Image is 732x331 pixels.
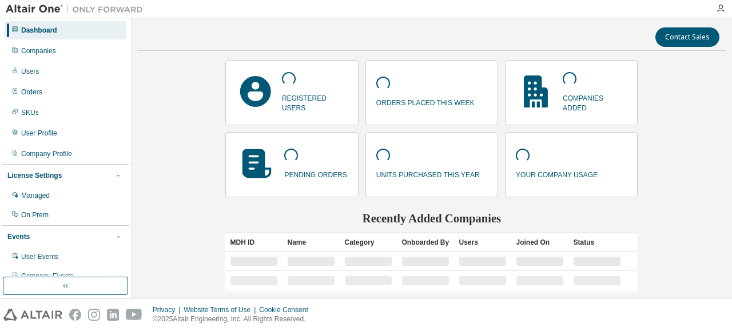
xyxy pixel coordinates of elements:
[21,272,73,281] div: Company Events
[284,167,347,180] p: pending orders
[21,67,39,76] div: Users
[7,171,62,180] div: License Settings
[516,233,564,252] div: Joined On
[376,167,480,180] p: units purchased this year
[21,26,57,35] div: Dashboard
[21,108,39,117] div: SKUs
[21,129,57,138] div: User Profile
[153,314,315,324] p: © 2025 Altair Engineering, Inc. All Rights Reserved.
[459,233,507,252] div: Users
[153,305,184,314] div: Privacy
[21,210,49,220] div: On Prem
[516,167,598,180] p: your company usage
[21,252,58,261] div: User Events
[225,211,638,226] h2: Recently Added Companies
[107,309,119,321] img: linkedin.svg
[3,309,62,321] img: altair_logo.svg
[126,309,142,321] img: youtube.svg
[282,90,348,113] p: registered users
[184,305,259,314] div: Website Terms of Use
[7,232,30,241] div: Events
[287,233,335,252] div: Name
[88,309,100,321] img: instagram.svg
[344,233,392,252] div: Category
[401,233,449,252] div: Onboarded By
[655,27,719,47] button: Contact Sales
[573,233,621,252] div: Status
[21,191,50,200] div: Managed
[21,46,56,55] div: Companies
[21,87,42,97] div: Orders
[230,233,278,252] div: MDH ID
[563,90,627,113] p: companies added
[69,309,81,321] img: facebook.svg
[6,3,149,15] img: Altair One
[21,149,72,158] div: Company Profile
[376,95,475,108] p: orders placed this week
[259,305,315,314] div: Cookie Consent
